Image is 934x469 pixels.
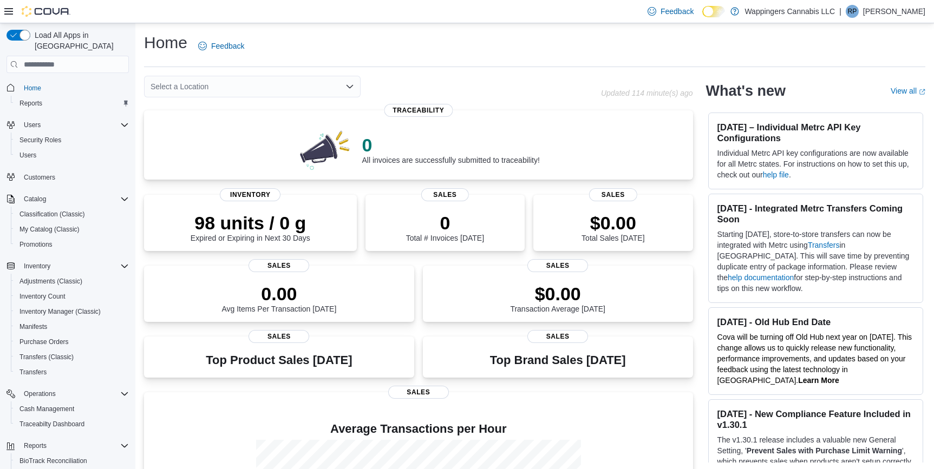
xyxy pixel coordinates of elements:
span: Promotions [19,240,53,249]
span: Operations [24,389,56,398]
p: [PERSON_NAME] [863,5,925,18]
button: Open list of options [345,82,354,91]
h1: Home [144,32,187,54]
div: Total Sales [DATE] [582,212,644,242]
div: All invoices are successfully submitted to traceability! [362,134,539,164]
span: RP [848,5,857,18]
a: Cash Management [15,402,79,415]
button: Catalog [2,191,133,207]
span: Inventory [24,262,50,270]
span: Transfers [15,366,129,379]
span: Users [24,121,41,129]
p: Updated 114 minute(s) ago [601,89,693,97]
span: Inventory Count [19,292,66,301]
input: Dark Mode [702,6,725,17]
span: Sales [527,259,588,272]
p: 0.00 [221,283,336,305]
a: Inventory Manager (Classic) [15,305,105,318]
button: Adjustments (Classic) [11,274,133,289]
span: Manifests [15,320,129,333]
h3: [DATE] - Integrated Metrc Transfers Coming Soon [717,203,914,224]
button: Reports [11,96,133,111]
div: Expired or Expiring in Next 30 Days [191,212,310,242]
span: Inventory [220,188,280,201]
button: Traceabilty Dashboard [11,417,133,432]
span: Reports [19,439,129,452]
button: Operations [19,387,60,400]
h3: Top Product Sales [DATE] [206,354,352,367]
p: 98 units / 0 g [191,212,310,234]
span: Users [19,118,129,131]
a: Feedback [643,1,698,22]
span: Cash Management [15,402,129,415]
button: BioTrack Reconciliation [11,453,133,468]
span: BioTrack Reconciliation [15,454,129,467]
span: Users [19,151,36,160]
span: Customers [19,170,129,184]
p: 0 [406,212,484,234]
div: Ripal Patel [846,5,859,18]
button: Reports [2,438,133,453]
span: Home [19,81,129,94]
p: Starting [DATE], store-to-store transfers can now be integrated with Metrc using in [GEOGRAPHIC_D... [717,229,914,294]
h3: Top Brand Sales [DATE] [490,354,626,367]
span: Sales [421,188,469,201]
p: $0.00 [510,283,605,305]
span: BioTrack Reconciliation [19,457,87,465]
a: BioTrack Reconciliation [15,454,92,467]
a: Users [15,149,41,162]
button: Customers [2,169,133,185]
span: Feedback [661,6,694,17]
h4: Average Transactions per Hour [153,422,684,435]
span: Catalog [19,193,129,206]
strong: Prevent Sales with Purchase Limit Warning [747,446,902,455]
a: Traceabilty Dashboard [15,418,89,431]
a: Transfers [808,241,840,249]
span: Dark Mode [702,17,703,18]
span: Transfers [19,368,47,376]
button: Transfers [11,365,133,380]
a: Learn More [798,376,839,385]
img: 0 [297,128,354,171]
button: Security Roles [11,133,133,148]
span: Reports [15,97,129,110]
h2: What's new [706,82,786,100]
span: Promotions [15,238,129,251]
span: Inventory Manager (Classic) [19,307,101,316]
button: Users [2,117,133,133]
a: Adjustments (Classic) [15,275,87,288]
span: Traceability [384,104,453,117]
a: Feedback [194,35,249,57]
a: Transfers (Classic) [15,351,78,364]
span: Users [15,149,129,162]
div: Transaction Average [DATE] [510,283,605,313]
span: Operations [19,387,129,400]
button: Manifests [11,319,133,334]
a: View allExternal link [891,87,925,95]
button: Inventory [2,259,133,274]
svg: External link [919,89,925,95]
p: 0 [362,134,539,156]
a: Home [19,82,45,95]
span: Reports [19,99,42,108]
span: Inventory Manager (Classic) [15,305,129,318]
span: My Catalog (Classic) [19,225,80,234]
button: Classification (Classic) [11,207,133,222]
button: Inventory Manager (Classic) [11,304,133,319]
a: My Catalog (Classic) [15,223,84,236]
div: Avg Items Per Transaction [DATE] [221,283,336,313]
h3: [DATE] - Old Hub End Date [717,316,914,327]
a: Security Roles [15,134,66,147]
span: Security Roles [15,134,129,147]
span: Traceabilty Dashboard [15,418,129,431]
span: Adjustments (Classic) [19,277,82,286]
a: Reports [15,97,47,110]
div: Total # Invoices [DATE] [406,212,484,242]
span: Purchase Orders [15,335,129,348]
img: Cova [22,6,70,17]
button: My Catalog (Classic) [11,222,133,237]
span: Traceabilty Dashboard [19,420,84,428]
a: help documentation [728,273,794,282]
p: Individual Metrc API key configurations are now available for all Metrc states. For instructions ... [717,148,914,180]
span: Sales [589,188,637,201]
